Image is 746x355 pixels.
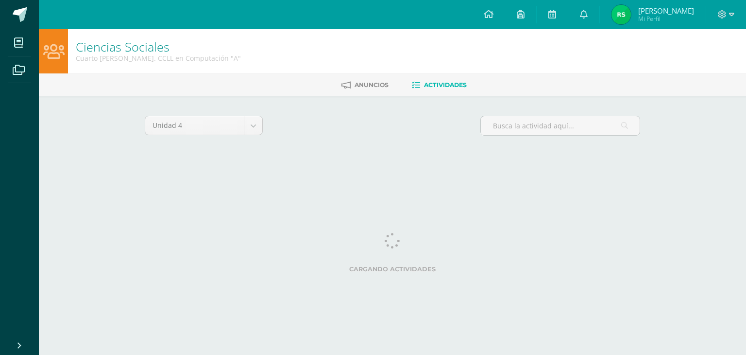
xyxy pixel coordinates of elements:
[341,77,389,93] a: Anuncios
[638,15,694,23] span: Mi Perfil
[145,116,262,135] a: Unidad 4
[412,77,467,93] a: Actividades
[153,116,237,135] span: Unidad 4
[481,116,640,135] input: Busca la actividad aquí...
[424,81,467,89] span: Actividades
[76,53,241,63] div: Cuarto Bach. CCLL en Computación 'A'
[76,40,241,53] h1: Ciencias Sociales
[638,6,694,16] span: [PERSON_NAME]
[145,266,640,273] label: Cargando actividades
[611,5,631,24] img: 6b8055f1fa2aa5a2ea33f5fa0b4220d9.png
[355,81,389,89] span: Anuncios
[76,38,170,55] a: Ciencias Sociales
